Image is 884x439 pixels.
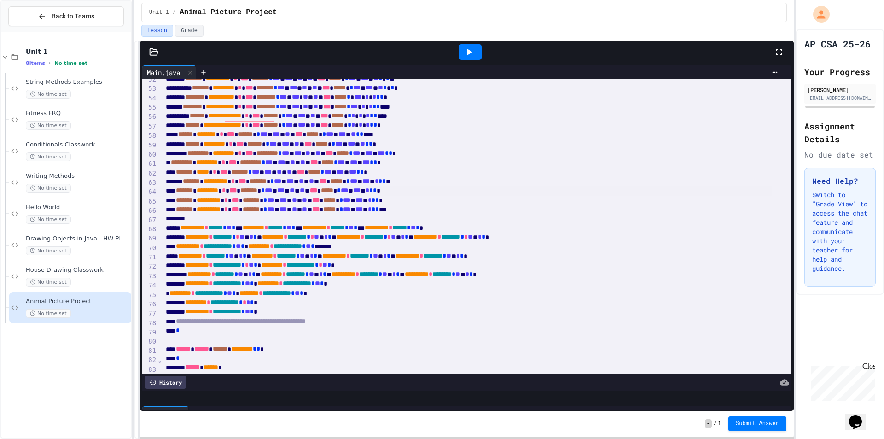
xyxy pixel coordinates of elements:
span: / [714,420,717,427]
div: My Account [803,4,832,25]
button: Lesson [141,25,173,37]
span: No time set [26,246,71,255]
span: Unit 1 [26,47,129,56]
h1: AP CSA 25-26 [804,37,871,50]
span: 8 items [26,60,45,66]
span: No time set [26,184,71,193]
div: Chat with us now!Close [4,4,64,59]
span: String Methods Examples [26,78,129,86]
span: No time set [54,60,87,66]
span: No time set [26,309,71,318]
span: 1 [718,420,721,427]
span: Fitness FRQ [26,110,129,117]
span: No time set [26,152,71,161]
span: No time set [26,90,71,99]
h3: Need Help? [812,176,868,187]
iframe: chat widget [808,362,875,401]
h2: Your Progress [804,65,876,78]
div: [EMAIL_ADDRESS][DOMAIN_NAME] [807,94,873,101]
h2: Assignment Details [804,120,876,146]
span: House Drawing Classwork [26,266,129,274]
span: Animal Picture Project [26,298,129,305]
span: Writing Methods [26,172,129,180]
div: [PERSON_NAME] [807,86,873,94]
span: / [173,9,176,16]
button: Grade [175,25,204,37]
p: Switch to "Grade View" to access the chat feature and communicate with your teacher for help and ... [812,190,868,273]
span: No time set [26,215,71,224]
span: - [705,419,712,428]
span: Back to Teams [52,12,94,21]
iframe: chat widget [845,402,875,430]
div: No due date set [804,149,876,160]
button: Submit Answer [728,416,786,431]
span: Unit 1 [149,9,169,16]
span: • [49,59,51,67]
span: Conditionals Classwork [26,141,129,149]
span: No time set [26,278,71,287]
span: Animal Picture Project [180,7,277,18]
button: Back to Teams [8,6,124,26]
span: Drawing Objects in Java - HW Playposit Code [26,235,129,243]
span: Submit Answer [736,420,779,427]
span: Hello World [26,204,129,211]
span: No time set [26,121,71,130]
